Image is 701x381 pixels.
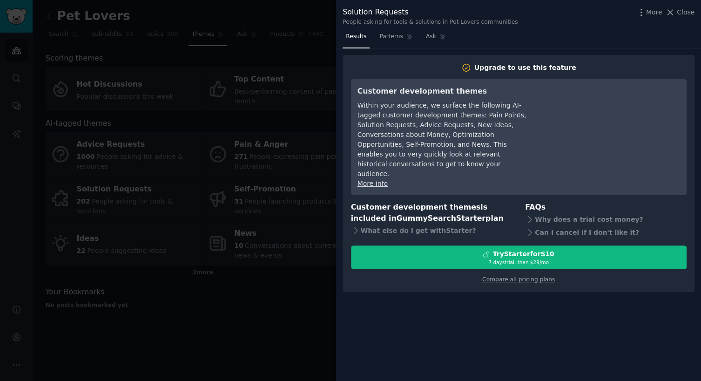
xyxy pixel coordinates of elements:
div: Solution Requests [343,7,518,18]
a: Results [343,29,370,48]
div: Try Starter for $10 [492,249,554,259]
h3: Customer development themes [357,86,527,97]
div: What else do I get with Starter ? [351,225,512,238]
div: Within your audience, we surface the following AI-tagged customer development themes: Pain Points... [357,101,527,179]
h3: Customer development themes is included in plan [351,202,512,225]
button: Close [665,7,694,17]
h3: FAQs [525,202,687,213]
span: Results [346,33,366,41]
a: Patterns [376,29,416,48]
span: Ask [426,33,436,41]
button: More [636,7,662,17]
a: Ask [423,29,449,48]
button: TryStarterfor$107 daystrial, then $29/mo [351,245,687,269]
div: 7 days trial, then $ 29 /mo [351,259,686,265]
div: Can I cancel if I don't like it? [525,226,687,239]
span: GummySearch Starter [396,214,485,223]
iframe: YouTube video player [540,86,680,156]
span: More [646,7,662,17]
span: Close [677,7,694,17]
div: Upgrade to use this feature [474,63,576,73]
div: Why does a trial cost money? [525,213,687,226]
div: People asking for tools & solutions in Pet Lovers communities [343,18,518,27]
a: More info [357,180,388,187]
a: Compare all pricing plans [482,276,555,283]
span: Patterns [379,33,403,41]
